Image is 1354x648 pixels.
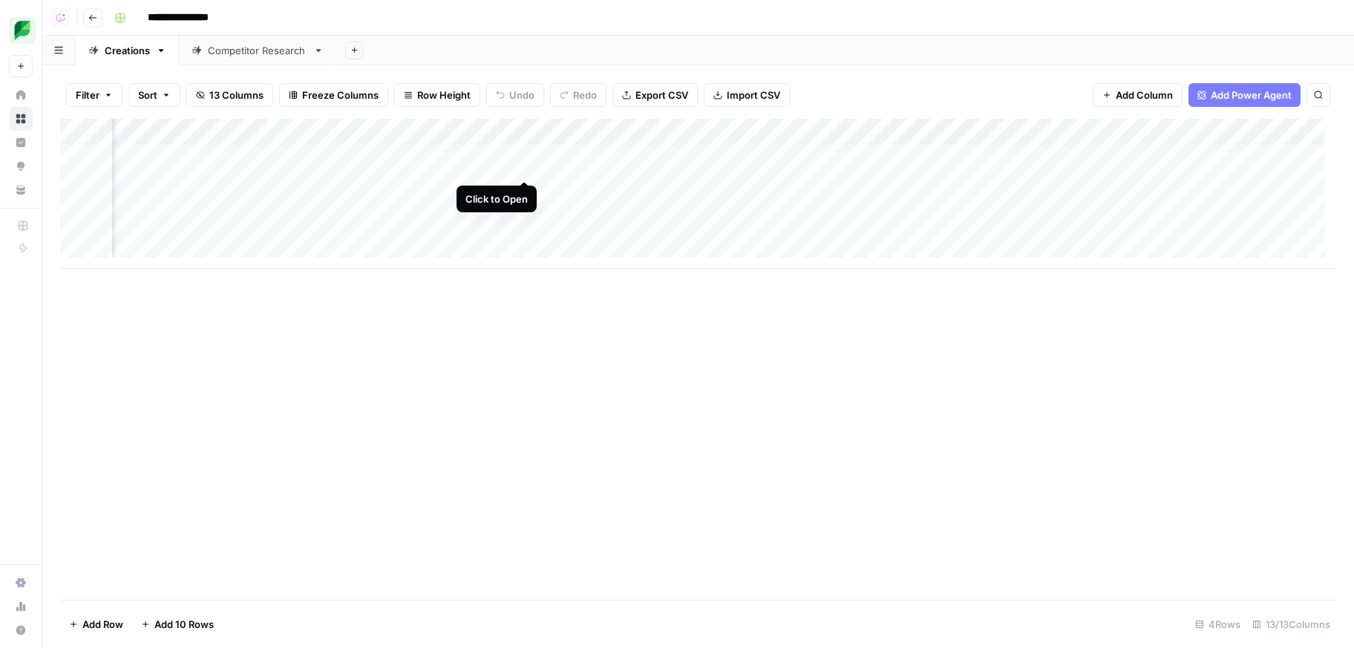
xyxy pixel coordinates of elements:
button: Add Power Agent [1188,83,1301,107]
div: Competitor Research [208,43,307,58]
button: 13 Columns [186,83,273,107]
a: Home [9,83,33,107]
button: Help + Support [9,618,33,642]
button: Export CSV [612,83,698,107]
span: Redo [573,88,597,102]
span: Undo [509,88,534,102]
a: Opportunities [9,154,33,178]
a: Creations [76,36,179,65]
button: Redo [550,83,606,107]
div: 13/13 Columns [1246,612,1336,636]
button: Undo [486,83,544,107]
a: Your Data [9,178,33,202]
span: Add Power Agent [1211,88,1292,102]
span: Add Row [82,617,123,632]
span: Import CSV [727,88,780,102]
button: Workspace: SproutSocial [9,12,33,49]
span: Export CSV [635,88,688,102]
button: Filter [66,83,122,107]
span: 13 Columns [209,88,264,102]
span: Add Column [1116,88,1173,102]
span: Filter [76,88,99,102]
a: Usage [9,595,33,618]
a: Settings [9,571,33,595]
a: Insights [9,131,33,154]
span: Add 10 Rows [154,617,214,632]
a: Browse [9,107,33,131]
button: Row Height [394,83,480,107]
span: Sort [138,88,157,102]
button: Add 10 Rows [132,612,223,636]
button: Add Row [60,612,132,636]
div: 4 Rows [1189,612,1246,636]
button: Import CSV [704,83,790,107]
span: Row Height [417,88,471,102]
button: Sort [128,83,180,107]
span: Freeze Columns [302,88,379,102]
a: Competitor Research [179,36,336,65]
button: Freeze Columns [279,83,388,107]
div: Click to Open [465,192,528,206]
div: Creations [105,43,150,58]
img: SproutSocial Logo [9,17,36,44]
button: Add Column [1093,83,1183,107]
